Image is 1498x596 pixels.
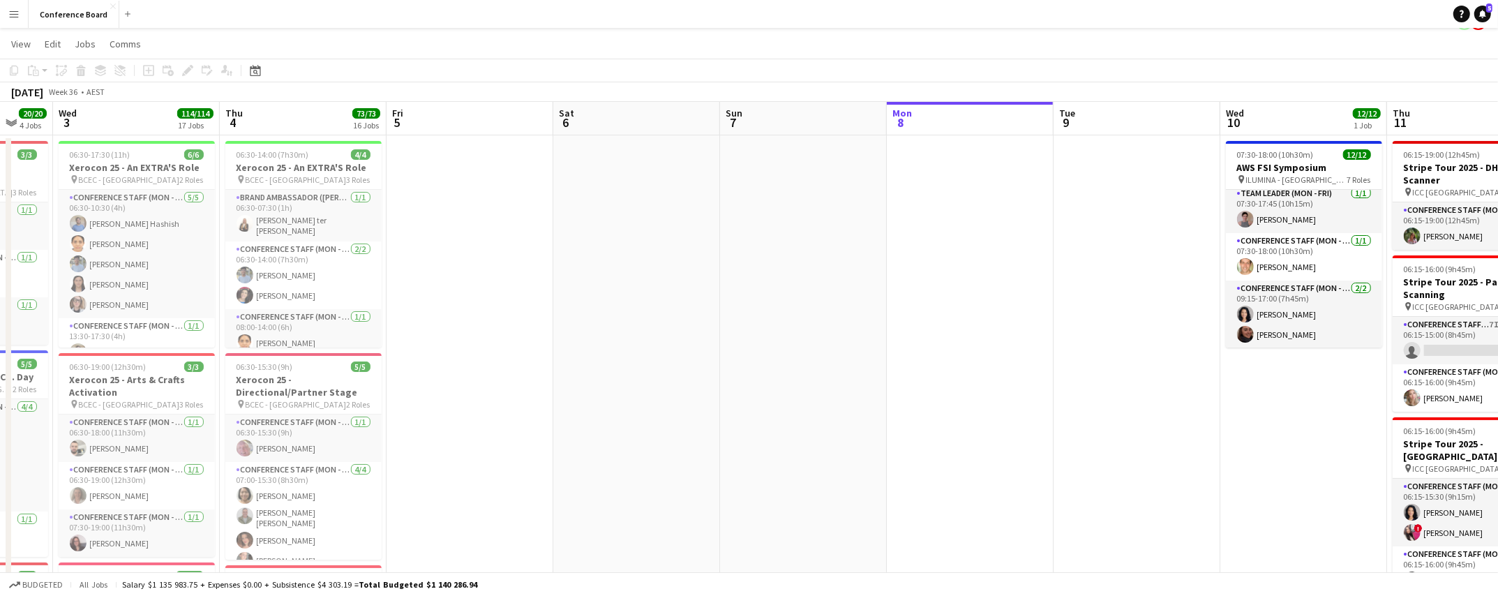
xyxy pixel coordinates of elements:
[178,120,213,131] div: 17 Jobs
[1226,141,1382,348] app-job-card: 07:30-18:00 (10h30m)12/12AWS FSI Symposium ILUMINA - [GEOGRAPHIC_DATA]7 Roles[PERSON_NAME][PERSON...
[184,362,204,372] span: 3/3
[59,190,215,318] app-card-role: Conference Staff (Mon - Fri)5/506:30-10:30 (4h)[PERSON_NAME] Hashish[PERSON_NAME][PERSON_NAME][PE...
[7,577,65,593] button: Budgeted
[70,571,130,581] span: 06:30-17:30 (11h)
[77,579,110,590] span: All jobs
[39,35,66,53] a: Edit
[79,174,180,185] span: BCEC - [GEOGRAPHIC_DATA]
[59,462,215,509] app-card-role: Conference Staff (Mon - Fri)1/106:30-19:00 (12h30m)[PERSON_NAME]
[11,85,43,99] div: [DATE]
[17,359,37,369] span: 5/5
[724,114,742,131] span: 7
[392,107,403,119] span: Fri
[20,120,46,131] div: 4 Jobs
[1404,149,1481,160] span: 06:15-19:00 (12h45m)
[1393,107,1410,119] span: Thu
[59,318,215,366] app-card-role: Conference Staff (Mon - Fri)1/113:30-17:30 (4h)[PERSON_NAME] Hashish
[69,35,101,53] a: Jobs
[59,415,215,462] app-card-role: Conference Staff (Mon - Fri)1/106:30-18:00 (11h30m)[PERSON_NAME]
[110,38,141,50] span: Comms
[29,1,119,28] button: Conference Board
[1226,186,1382,233] app-card-role: Team Leader (Mon - Fri)1/107:30-17:45 (10h15m)[PERSON_NAME]
[890,114,912,131] span: 8
[59,353,215,557] app-job-card: 06:30-19:00 (12h30m)3/3Xerocon 25 - Arts & Crafts Activation BCEC - [GEOGRAPHIC_DATA]3 RolesConfe...
[237,149,309,160] span: 06:30-14:00 (7h30m)
[225,190,382,241] app-card-role: Brand Ambassador ([PERSON_NAME])1/106:30-07:30 (1h)[PERSON_NAME] ter [PERSON_NAME]
[1224,114,1244,131] span: 10
[17,149,37,160] span: 3/3
[57,114,77,131] span: 3
[70,362,147,372] span: 06:30-19:00 (12h30m)
[6,35,36,53] a: View
[225,141,382,348] app-job-card: 06:30-14:00 (7h30m)4/4Xerocon 25 - An EXTRA'S Role BCEC - [GEOGRAPHIC_DATA]3 RolesBrand Ambassado...
[225,107,243,119] span: Thu
[184,149,204,160] span: 6/6
[1347,174,1371,185] span: 7 Roles
[352,108,380,119] span: 73/73
[45,38,61,50] span: Edit
[180,399,204,410] span: 3 Roles
[1057,114,1075,131] span: 9
[13,187,37,198] span: 3 Roles
[13,384,37,394] span: 2 Roles
[225,309,382,357] app-card-role: Conference Staff (Mon - Fri)1/108:00-14:00 (6h)[PERSON_NAME]
[237,362,293,372] span: 06:30-15:30 (9h)
[225,373,382,398] h3: Xerocon 25 - Directional/Partner Stage
[104,35,147,53] a: Comms
[1237,149,1314,160] span: 07:30-18:00 (10h30m)
[122,579,477,590] div: Salary $1 135 983.75 + Expenses $0.00 + Subsistence $4 303.19 =
[559,107,574,119] span: Sat
[225,241,382,309] app-card-role: Conference Staff (Mon - Fri)2/206:30-14:00 (7h30m)[PERSON_NAME][PERSON_NAME]
[87,87,105,97] div: AEST
[59,161,215,174] h3: Xerocon 25 - An EXTRA'S Role
[1226,107,1244,119] span: Wed
[11,38,31,50] span: View
[1059,107,1075,119] span: Tue
[359,579,477,590] span: Total Budgeted $1 140 286.94
[177,108,214,119] span: 114/114
[17,571,37,581] span: 4/4
[59,509,215,557] app-card-role: Conference Staff (Mon - Fri)1/107:30-19:00 (11h30m)[PERSON_NAME]
[1404,426,1476,436] span: 06:15-16:00 (9h45m)
[1414,524,1423,532] span: !
[1343,149,1371,160] span: 12/12
[246,399,347,410] span: BCEC - [GEOGRAPHIC_DATA]
[246,174,347,185] span: BCEC - [GEOGRAPHIC_DATA]
[1474,6,1491,22] a: 5
[1391,114,1410,131] span: 11
[351,149,370,160] span: 4/4
[557,114,574,131] span: 6
[225,353,382,560] app-job-card: 06:30-15:30 (9h)5/5Xerocon 25 - Directional/Partner Stage BCEC - [GEOGRAPHIC_DATA]2 RolesConferen...
[347,174,370,185] span: 3 Roles
[225,415,382,462] app-card-role: Conference Staff (Mon - Fri)1/106:30-15:30 (9h)[PERSON_NAME]
[1226,233,1382,281] app-card-role: Conference Staff (Mon - Fri)1/107:30-18:00 (10h30m)[PERSON_NAME]
[1404,264,1476,274] span: 06:15-16:00 (9h45m)
[46,87,81,97] span: Week 36
[1486,3,1492,13] span: 5
[225,462,382,574] app-card-role: Conference Staff (Mon - Fri)4/407:00-15:30 (8h30m)[PERSON_NAME][PERSON_NAME] [PERSON_NAME][PERSON...
[347,399,370,410] span: 2 Roles
[1353,108,1381,119] span: 12/12
[225,161,382,174] h3: Xerocon 25 - An EXTRA'S Role
[351,362,370,372] span: 5/5
[223,114,243,131] span: 4
[59,141,215,348] app-job-card: 06:30-17:30 (11h)6/6Xerocon 25 - An EXTRA'S Role BCEC - [GEOGRAPHIC_DATA]2 RolesConference Staff ...
[59,107,77,119] span: Wed
[390,114,403,131] span: 5
[892,107,912,119] span: Mon
[353,120,380,131] div: 16 Jobs
[59,373,215,398] h3: Xerocon 25 - Arts & Crafts Activation
[1354,120,1380,131] div: 1 Job
[22,580,63,590] span: Budgeted
[1246,174,1347,185] span: ILUMINA - [GEOGRAPHIC_DATA]
[176,571,204,581] span: 13/13
[1226,161,1382,174] h3: AWS FSI Symposium
[19,108,47,119] span: 20/20
[75,38,96,50] span: Jobs
[180,174,204,185] span: 2 Roles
